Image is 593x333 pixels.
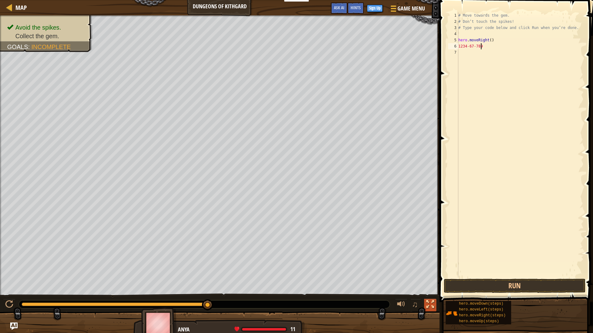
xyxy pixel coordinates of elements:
[459,302,503,306] span: hero.moveDown(steps)
[448,25,458,31] div: 3
[334,5,344,10] span: Ask AI
[15,3,27,12] span: Map
[459,307,503,312] span: hero.moveLeft(steps)
[15,24,61,31] span: Avoid the spikes.
[448,12,458,18] div: 1
[448,31,458,37] div: 4
[397,5,425,13] span: Game Menu
[446,307,457,319] img: portrait.png
[15,33,59,39] span: Collect the gem.
[448,49,458,55] div: 7
[331,2,347,14] button: Ask AI
[386,2,429,17] button: Game Menu
[410,299,421,311] button: ♫
[424,299,436,311] button: Toggle fullscreen
[448,18,458,25] div: 2
[32,43,71,50] span: Incomplete
[7,32,86,40] li: Collect the gem.
[448,37,458,43] div: 5
[28,43,32,50] span: :
[7,43,28,50] span: Goals
[448,43,458,49] div: 6
[7,23,86,32] li: Avoid the spikes.
[10,323,18,330] button: Ask AI
[412,300,418,309] span: ♫
[459,313,506,318] span: hero.moveRight(steps)
[459,319,499,323] span: hero.moveUp(steps)
[234,327,295,332] div: health: 11 / 11
[444,279,586,293] button: Run
[3,299,15,311] button: Ctrl + P: Pause
[290,325,295,333] span: 11
[395,299,407,311] button: Adjust volume
[367,5,383,12] button: Sign Up
[12,3,27,12] a: Map
[351,5,361,10] span: Hints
